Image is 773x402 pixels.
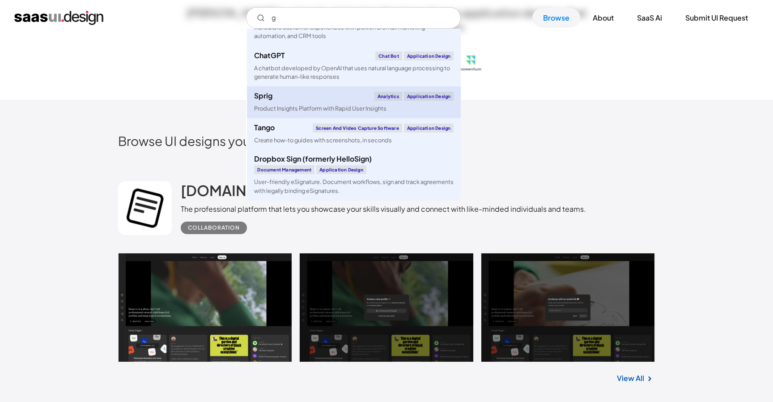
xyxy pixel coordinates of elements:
[254,124,275,131] div: Tango
[626,8,673,28] a: SaaS Ai
[247,150,461,200] a: Dropbox Sign (formerly HelloSign)Document ManagementApplication DesignUser-friendly eSignature. D...
[247,46,461,86] a: ChatGPTChat BotApplication DesignA chatbot developed by OpenAI that uses natural language process...
[254,165,314,174] div: Document Management
[313,124,402,133] div: Screen and Video Capture Software
[246,7,461,29] form: Email Form
[247,118,461,150] a: TangoScreen and Video Capture SoftwareApplication DesignCreate how-to guides with screenshots, in...
[254,104,386,113] div: Product Insights Platform with Rapid User Insights
[404,92,454,101] div: Application Design
[181,181,303,204] a: [DOMAIN_NAME]
[247,86,461,118] a: SprigAnalyticsApplication DesignProduct Insights Platform with Rapid User Insights
[582,8,624,28] a: About
[675,8,759,28] a: Submit UI Request
[254,136,392,145] div: Create how-to guides with screenshots, in seconds
[254,155,372,163] div: Dropbox Sign (formerly HelloSign)
[188,222,240,233] div: Collaboration
[118,133,655,149] h2: Browse UI designs you’re looking for
[254,23,454,40] div: Incredible customer experiences with powerful email marketing automation, and CRM tools
[375,51,402,60] div: Chat Bot
[532,8,580,28] a: Browse
[181,181,303,199] h2: [DOMAIN_NAME]
[254,52,285,59] div: ChatGPT
[404,51,454,60] div: Application Design
[374,92,402,101] div: Analytics
[617,373,644,384] a: View All
[246,7,461,29] input: Search UI designs you're looking for...
[181,204,586,214] div: The professional platform that lets you showcase your skills visually and connect with like-minde...
[254,178,454,195] div: User-friendly eSignature. Document workflows, sign and track agreements with legally binding eSig...
[404,124,454,133] div: Application Design
[316,165,366,174] div: Application Design
[254,64,454,81] div: A chatbot developed by OpenAI that uses natural language processing to generate human-like responses
[14,11,103,25] a: home
[254,92,272,99] div: Sprig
